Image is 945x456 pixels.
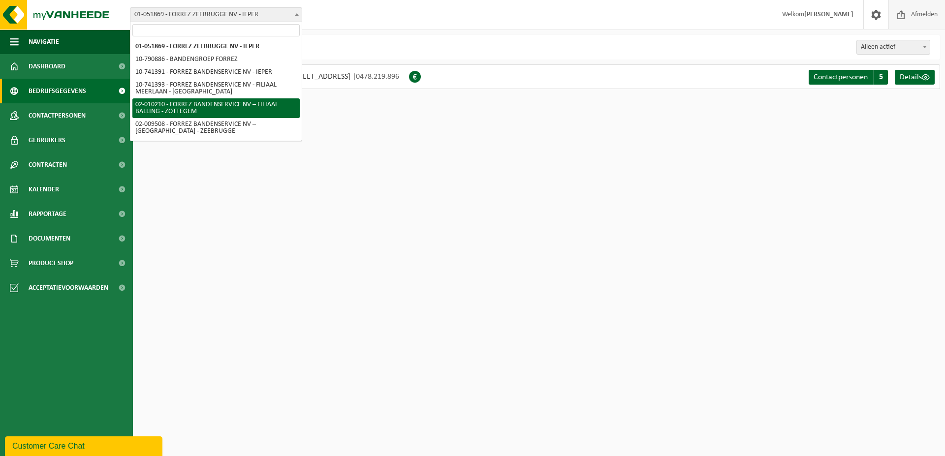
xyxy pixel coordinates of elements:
[29,54,65,79] span: Dashboard
[873,70,888,85] span: 5
[856,40,930,55] span: Alleen actief
[29,152,67,177] span: Contracten
[895,70,935,85] a: Details
[809,70,888,85] a: Contactpersonen 5
[130,7,302,22] span: 01-051869 - FORREZ ZEEBRUGGE NV - IEPER
[132,66,300,79] li: 10-741391 - FORREZ BANDENSERVICE NV - IEPER
[5,434,164,456] iframe: chat widget
[29,177,59,202] span: Kalender
[29,79,86,103] span: Bedrijfsgegevens
[130,8,302,22] span: 01-051869 - FORREZ ZEEBRUGGE NV - IEPER
[29,202,66,226] span: Rapportage
[29,128,65,152] span: Gebruikers
[29,275,108,300] span: Acceptatievoorwaarden
[29,251,73,275] span: Product Shop
[804,11,853,18] strong: [PERSON_NAME]
[857,40,930,54] span: Alleen actief
[132,40,300,53] li: 01-051869 - FORREZ ZEEBRUGGE NV - IEPER
[29,103,86,128] span: Contactpersonen
[132,138,300,151] li: 01-078932 - FORREZ INTERNATIONAL NV - IEPER
[132,53,300,66] li: 10-790886 - BANDENGROEP FORREZ
[814,73,868,81] span: Contactpersonen
[356,73,399,81] span: 0478.219.896
[900,73,922,81] span: Details
[29,226,70,251] span: Documenten
[132,118,300,138] li: 02-009508 - FORREZ BANDENSERVICE NV – [GEOGRAPHIC_DATA] - ZEEBRUGGE
[132,79,300,98] li: 10-741393 - FORREZ BANDENSERVICE NV - FILIAAL MEERLAAN - [GEOGRAPHIC_DATA]
[132,98,300,118] li: 02-010210 - FORREZ BANDENSERVICE NV – FILIAAL BALLING - ZOTTEGEM
[29,30,59,54] span: Navigatie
